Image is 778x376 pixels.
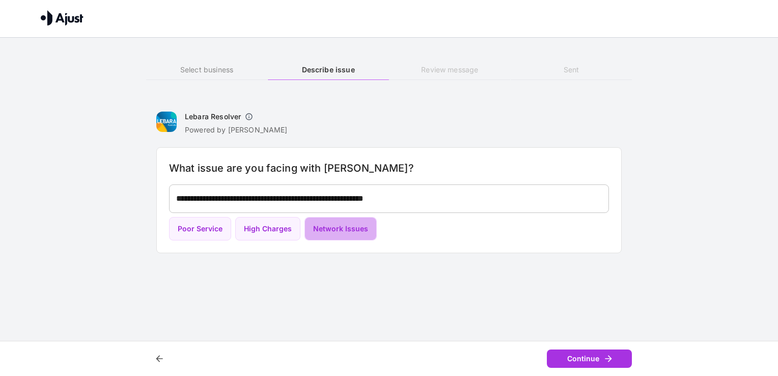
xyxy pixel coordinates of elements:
[146,64,267,75] h6: Select business
[169,217,231,241] button: Poor Service
[511,64,632,75] h6: Sent
[235,217,300,241] button: High Charges
[304,217,377,241] button: Network Issues
[185,125,288,135] p: Powered by [PERSON_NAME]
[185,112,241,122] h6: Lebara Resolver
[41,10,84,25] img: Ajust
[389,64,510,75] h6: Review message
[156,112,177,132] img: Lebara
[547,350,632,368] button: Continue
[268,64,389,75] h6: Describe issue
[169,160,609,176] h6: What issue are you facing with [PERSON_NAME]?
